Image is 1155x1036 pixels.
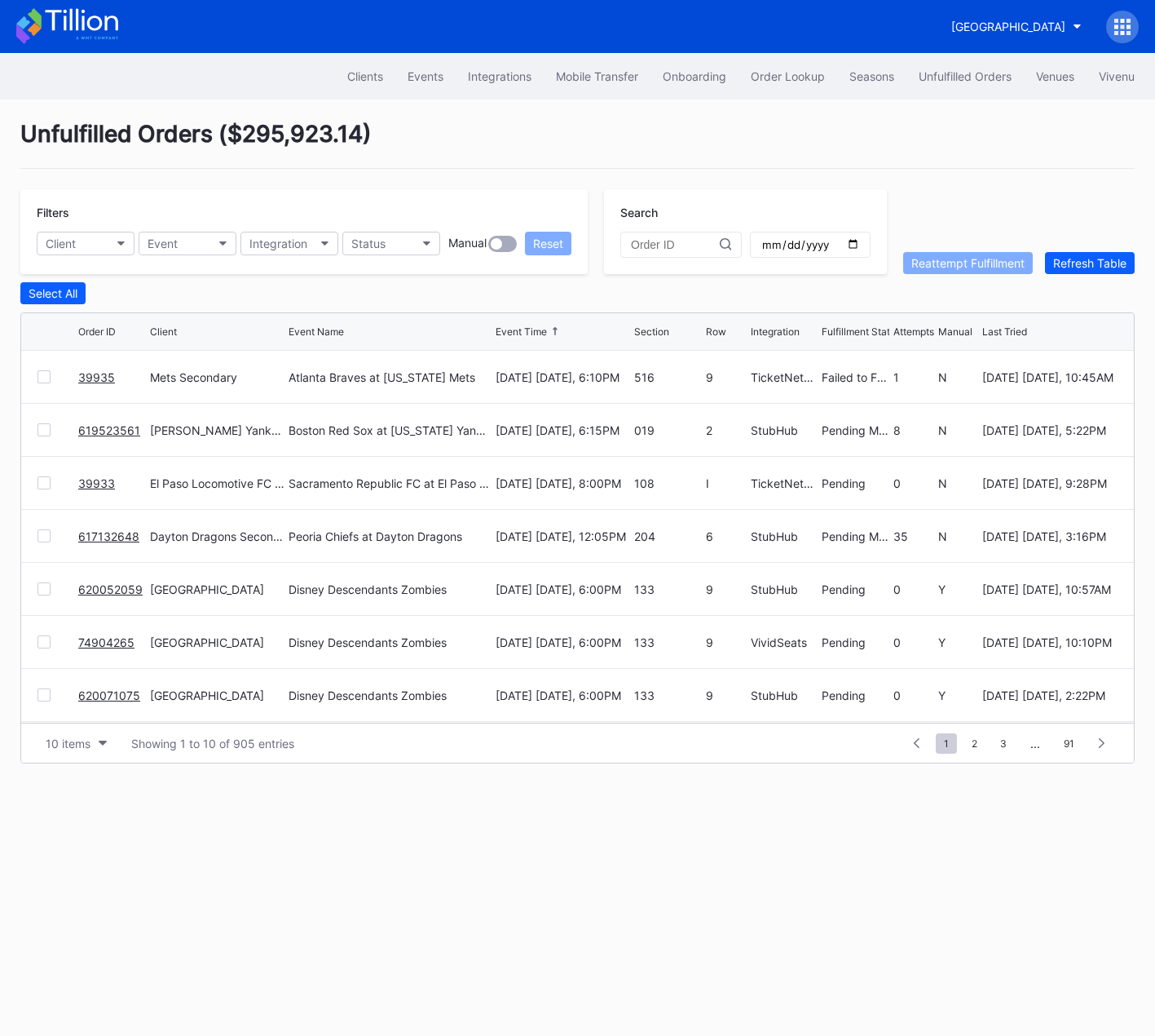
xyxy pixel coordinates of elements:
button: Seasons [837,61,906,91]
a: Vivenu [1087,61,1147,91]
div: 0 [893,582,934,596]
div: [DATE] [DATE], 10:10PM [982,635,1118,649]
div: N [938,529,979,543]
div: Client [46,237,76,250]
a: 39933 [78,476,115,490]
span: 1 [936,733,957,754]
a: 620071075 [78,688,140,702]
div: Order ID [78,325,116,338]
button: 10 items [37,733,115,755]
div: Event Name [289,325,344,338]
button: [GEOGRAPHIC_DATA] [939,11,1094,42]
div: 9 [706,370,747,384]
button: Client [37,232,134,255]
div: Row [706,325,726,338]
div: 1 [893,370,934,384]
div: Pending [822,476,889,490]
input: Order ID [631,238,720,251]
a: Venues [1024,61,1087,91]
div: 8 [893,423,934,437]
div: 0 [893,476,934,490]
div: Client [150,325,177,338]
div: N [938,423,979,437]
div: Last Tried [982,325,1027,338]
div: 6 [706,529,747,543]
div: Fulfillment Status [822,325,901,338]
a: Integrations [456,61,544,91]
div: Integration [249,237,307,250]
button: Select All [20,282,86,304]
button: Onboarding [650,61,738,91]
div: [DATE] [DATE], 6:10PM [496,370,631,384]
a: 617132648 [78,529,139,543]
div: 9 [706,688,747,702]
div: [GEOGRAPHIC_DATA] [150,635,285,649]
div: Disney Descendants Zombies [289,582,447,596]
div: Attempts [893,325,934,338]
div: [GEOGRAPHIC_DATA] [150,688,285,702]
div: Reset [533,237,563,250]
div: Refresh Table [1053,256,1126,270]
div: Integrations [468,69,531,83]
div: Unfulfilled Orders ( $295,923.14 ) [20,120,1135,169]
div: Disney Descendants Zombies [289,635,447,649]
div: Pending [822,688,889,702]
div: Y [938,688,979,702]
div: Select All [29,286,77,300]
div: Filters [37,206,571,219]
div: 019 [634,423,702,437]
div: Clients [347,69,383,83]
button: Refresh Table [1045,252,1135,274]
button: Events [395,61,456,91]
div: [DATE] [DATE], 8:00PM [496,476,631,490]
div: [DATE] [DATE], 6:00PM [496,688,631,702]
div: Disney Descendants Zombies [289,688,447,702]
div: Order Lookup [751,69,825,83]
div: 9 [706,582,747,596]
div: Onboarding [663,69,726,83]
div: 0 [893,635,934,649]
button: Event [139,232,236,255]
div: Boston Red Sox at [US_STATE] Yankees ([PERSON_NAME] Bobblehead Giveaway) [289,423,491,437]
div: 516 [634,370,702,384]
button: Status [342,232,440,255]
div: StubHub [751,529,818,543]
div: Atlanta Braves at [US_STATE] Mets [289,370,475,384]
button: Reset [525,232,571,255]
div: Mets Secondary [150,370,285,384]
button: Clients [335,61,395,91]
div: Pending Manual [822,529,889,543]
button: Unfulfilled Orders [906,61,1024,91]
div: [DATE] [DATE], 6:15PM [496,423,631,437]
div: Sacramento Republic FC at El Paso Locomotive FC [289,476,491,490]
a: 619523561 [78,423,140,437]
div: Search [620,206,871,219]
div: Venues [1036,69,1074,83]
div: Vivenu [1099,69,1135,83]
div: Pending Manual [822,423,889,437]
a: 620052059 [78,582,143,596]
div: Manual [938,325,972,338]
div: I [706,476,747,490]
div: Seasons [849,69,894,83]
div: Event Time [496,325,547,338]
div: TicketNetwork [751,476,818,490]
div: Status [351,237,386,250]
div: ... [1018,737,1052,750]
div: Events [408,69,443,83]
div: [DATE] [DATE], 5:22PM [982,423,1118,437]
div: N [938,370,979,384]
div: 9 [706,635,747,649]
div: [DATE] [DATE], 6:00PM [496,582,631,596]
span: 2 [963,733,985,754]
button: Mobile Transfer [544,61,650,91]
div: 2 [706,423,747,437]
div: [GEOGRAPHIC_DATA] [951,20,1065,33]
div: [PERSON_NAME] Yankees Tickets [150,423,285,437]
span: 91 [1056,733,1082,754]
div: 0 [893,688,934,702]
